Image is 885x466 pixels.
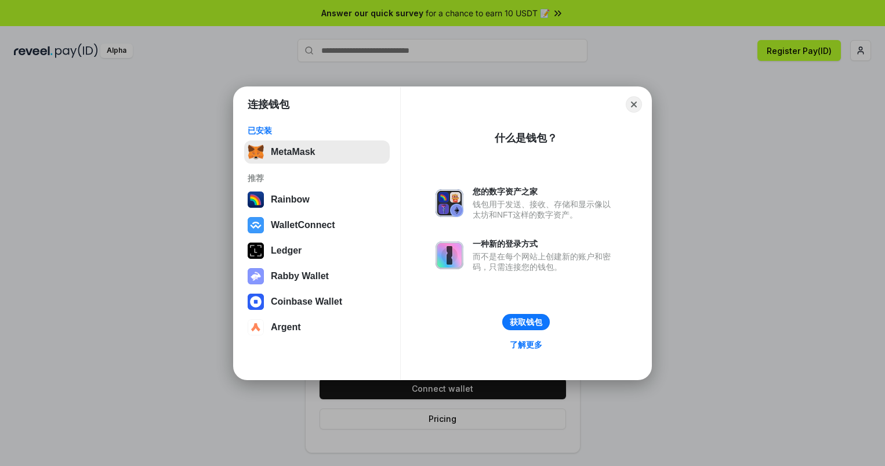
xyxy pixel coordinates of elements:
img: svg+xml,%3Csvg%20width%3D%2228%22%20height%3D%2228%22%20viewBox%3D%220%200%2028%2028%22%20fill%3D... [248,319,264,335]
div: 已安装 [248,125,386,136]
div: 获取钱包 [510,317,542,327]
button: MetaMask [244,140,390,164]
button: Coinbase Wallet [244,290,390,313]
img: svg+xml,%3Csvg%20width%3D%2228%22%20height%3D%2228%22%20viewBox%3D%220%200%2028%2028%22%20fill%3D... [248,294,264,310]
button: WalletConnect [244,214,390,237]
button: Argent [244,316,390,339]
div: 而不是在每个网站上创建新的账户和密码，只需连接您的钱包。 [473,251,616,272]
img: svg+xml,%3Csvg%20xmlns%3D%22http%3A%2F%2Fwww.w3.org%2F2000%2Fsvg%22%20fill%3D%22none%22%20viewBox... [436,241,463,269]
div: 钱包用于发送、接收、存储和显示像以太坊和NFT这样的数字资产。 [473,199,616,220]
div: MetaMask [271,147,315,157]
img: svg+xml,%3Csvg%20width%3D%2228%22%20height%3D%2228%22%20viewBox%3D%220%200%2028%2028%22%20fill%3D... [248,217,264,233]
div: Coinbase Wallet [271,297,342,307]
div: Ledger [271,245,302,256]
h1: 连接钱包 [248,97,289,111]
img: svg+xml,%3Csvg%20width%3D%22120%22%20height%3D%22120%22%20viewBox%3D%220%200%20120%20120%22%20fil... [248,192,264,208]
div: 推荐 [248,173,386,183]
a: 了解更多 [503,337,549,352]
button: Ledger [244,239,390,262]
button: Rainbow [244,188,390,211]
div: Argent [271,322,301,333]
button: Close [626,96,642,113]
img: svg+xml,%3Csvg%20xmlns%3D%22http%3A%2F%2Fwww.w3.org%2F2000%2Fsvg%22%20fill%3D%22none%22%20viewBox... [248,268,264,284]
div: Rainbow [271,194,310,205]
div: 您的数字资产之家 [473,186,616,197]
div: 了解更多 [510,339,542,350]
img: svg+xml,%3Csvg%20xmlns%3D%22http%3A%2F%2Fwww.w3.org%2F2000%2Fsvg%22%20fill%3D%22none%22%20viewBox... [436,189,463,217]
button: 获取钱包 [502,314,550,330]
img: svg+xml,%3Csvg%20xmlns%3D%22http%3A%2F%2Fwww.w3.org%2F2000%2Fsvg%22%20width%3D%2228%22%20height%3... [248,243,264,259]
button: Rabby Wallet [244,265,390,288]
img: svg+xml,%3Csvg%20fill%3D%22none%22%20height%3D%2233%22%20viewBox%3D%220%200%2035%2033%22%20width%... [248,144,264,160]
div: 什么是钱包？ [495,131,557,145]
div: 一种新的登录方式 [473,239,616,249]
div: Rabby Wallet [271,271,329,281]
div: WalletConnect [271,220,335,230]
